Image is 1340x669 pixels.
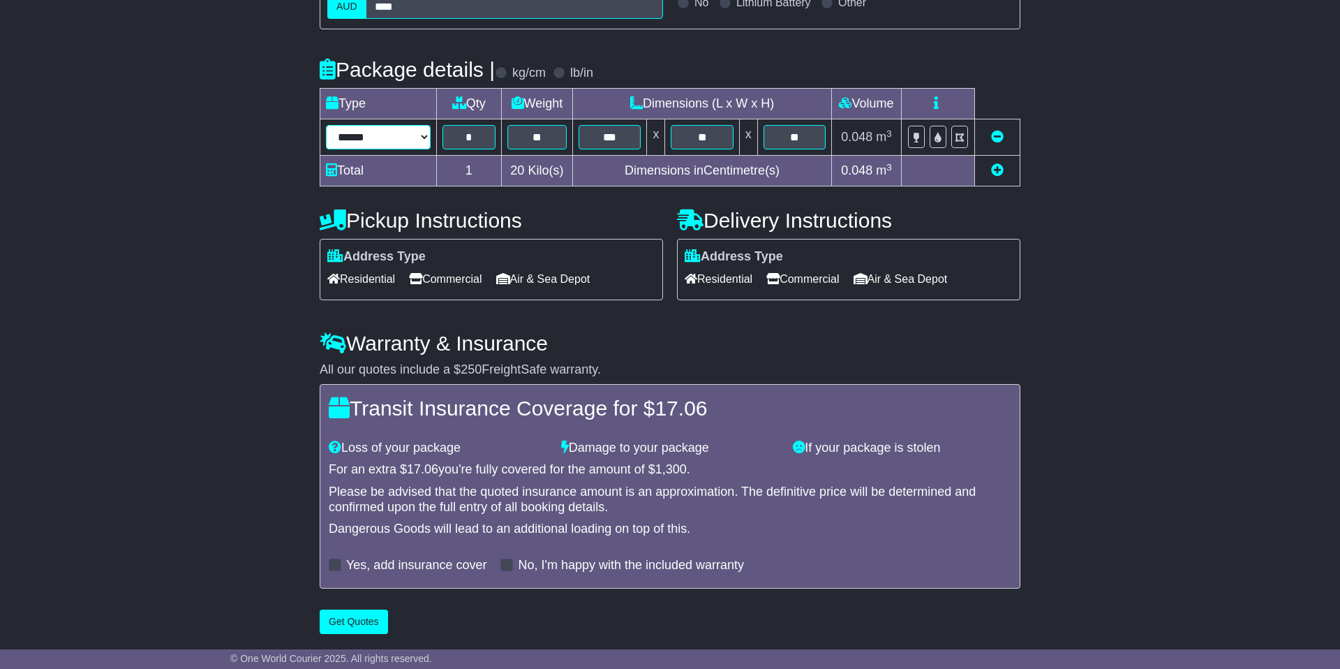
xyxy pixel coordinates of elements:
div: Dangerous Goods will lead to an additional loading on top of this. [329,522,1011,537]
td: 1 [437,156,502,186]
sup: 3 [886,128,892,139]
h4: Pickup Instructions [320,209,663,232]
h4: Package details | [320,58,495,81]
label: No, I'm happy with the included warranty [518,558,744,573]
td: Dimensions (L x W x H) [573,89,832,119]
div: If your package is stolen [786,441,1018,456]
span: Residential [685,268,752,290]
h4: Delivery Instructions [677,209,1020,232]
span: © One World Courier 2025. All rights reserved. [230,653,432,664]
span: m [876,130,892,144]
div: Please be advised that the quoted insurance amount is an approximation. The definitive price will... [329,485,1011,515]
div: All our quotes include a $ FreightSafe warranty. [320,362,1020,378]
td: Kilo(s) [501,156,573,186]
label: lb/in [570,66,593,81]
div: For an extra $ you're fully covered for the amount of $ . [329,462,1011,478]
a: Add new item [991,163,1004,177]
label: kg/cm [512,66,546,81]
td: x [647,119,665,156]
span: Air & Sea Depot [496,268,590,290]
td: Dimensions in Centimetre(s) [573,156,832,186]
span: Commercial [766,268,839,290]
span: 17.06 [407,462,438,476]
td: Weight [501,89,573,119]
span: 250 [461,362,482,376]
span: 17.06 [655,397,707,420]
span: m [876,163,892,177]
label: Address Type [685,249,783,265]
span: 0.048 [841,130,872,144]
span: Commercial [409,268,482,290]
td: Qty [437,89,502,119]
label: Address Type [327,249,426,265]
td: x [739,119,757,156]
a: Remove this item [991,130,1004,144]
sup: 3 [886,162,892,172]
div: Damage to your package [554,441,787,456]
h4: Warranty & Insurance [320,332,1020,355]
span: Air & Sea Depot [854,268,948,290]
td: Total [320,156,437,186]
span: 1,300 [655,462,687,476]
span: 0.048 [841,163,872,177]
td: Type [320,89,437,119]
h4: Transit Insurance Coverage for $ [329,397,1011,420]
td: Volume [831,89,901,119]
button: Get Quotes [320,610,388,634]
label: Yes, add insurance cover [346,558,486,573]
span: 20 [510,163,524,177]
div: Loss of your package [322,441,554,456]
span: Residential [327,268,395,290]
